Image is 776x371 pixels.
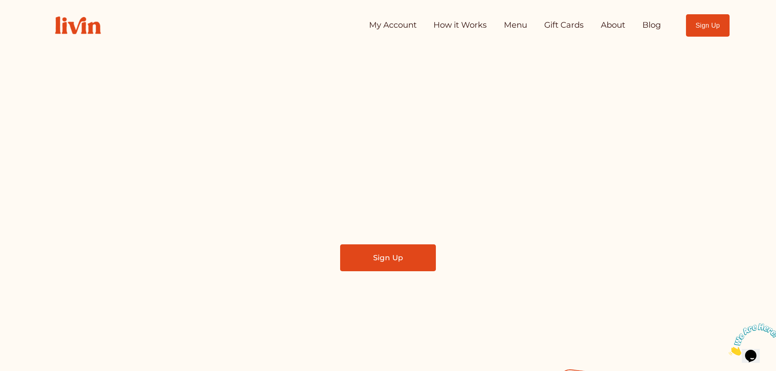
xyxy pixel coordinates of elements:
[213,114,563,154] span: Take Back Your Evenings
[601,17,625,33] a: About
[725,320,776,359] iframe: chat widget
[642,17,661,33] a: Blog
[340,244,436,271] a: Sign Up
[369,17,417,33] a: My Account
[433,17,487,33] a: How it Works
[544,17,584,33] a: Gift Cards
[253,167,523,202] span: Find a local chef who prepares customized, healthy meals in your kitchen
[46,8,109,43] img: Livin
[686,14,730,37] a: Sign Up
[504,17,527,33] a: Menu
[3,3,54,35] img: Chat attention grabber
